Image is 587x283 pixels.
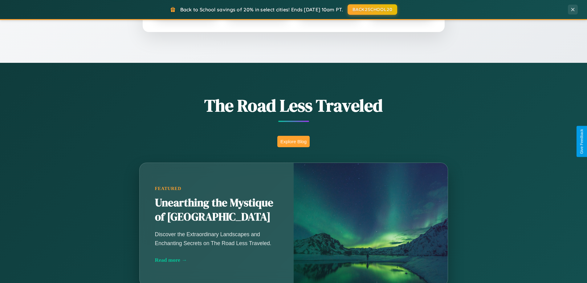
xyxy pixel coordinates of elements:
[155,257,278,263] div: Read more →
[155,196,278,224] h2: Unearthing the Mystique of [GEOGRAPHIC_DATA]
[580,129,584,154] div: Give Feedback
[277,136,310,147] button: Explore Blog
[109,94,479,117] h1: The Road Less Traveled
[348,4,397,15] button: BACK2SCHOOL20
[155,186,278,191] div: Featured
[155,230,278,247] p: Discover the Extraordinary Landscapes and Enchanting Secrets on The Road Less Traveled.
[180,6,343,13] span: Back to School savings of 20% in select cities! Ends [DATE] 10am PT.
